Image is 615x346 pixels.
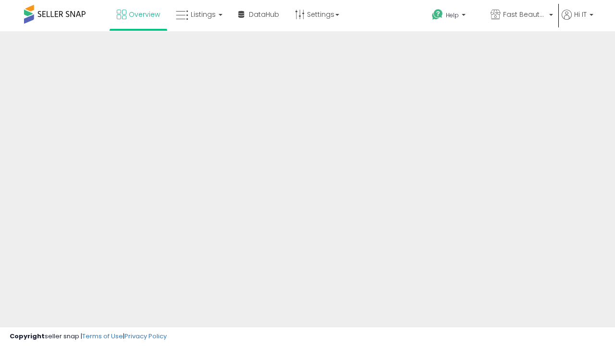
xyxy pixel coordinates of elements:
[249,10,279,19] span: DataHub
[129,10,160,19] span: Overview
[82,332,123,341] a: Terms of Use
[574,10,587,19] span: Hi IT
[562,10,593,31] a: Hi IT
[503,10,546,19] span: Fast Beauty ([GEOGRAPHIC_DATA])
[424,1,482,31] a: Help
[10,332,45,341] strong: Copyright
[431,9,443,21] i: Get Help
[10,332,167,341] div: seller snap | |
[124,332,167,341] a: Privacy Policy
[446,11,459,19] span: Help
[191,10,216,19] span: Listings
